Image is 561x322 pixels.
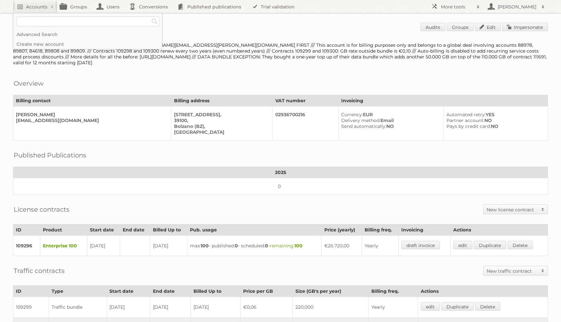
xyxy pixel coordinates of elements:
th: Billed Up to [191,286,240,297]
h2: New traffic contract [487,268,538,274]
div: [PERSON_NAME] [16,112,166,118]
span: Toggle [538,266,548,275]
div: NO [446,123,542,129]
div: [STREET_ADDRESS], [174,112,267,118]
td: Yearly [369,297,418,317]
a: Groups [447,23,474,31]
td: Traffic bundle [49,297,106,317]
div: NO [341,123,438,129]
td: max: - published: - scheduled: - [187,236,321,256]
a: draft invoice [401,241,440,249]
th: Start date [106,286,150,297]
th: Type [49,286,106,297]
div: Bolzano (BZ), [174,123,267,129]
div: [EMAIL_ADDRESS][DOMAIN_NAME] [16,118,166,123]
div: YES [446,112,542,118]
a: New license contract [483,205,548,214]
span: remaining: [270,243,303,249]
th: VAT number [273,95,339,106]
a: Advanced Search [13,30,162,39]
h2: [PERSON_NAME] [496,4,538,10]
div: NO [446,118,542,123]
a: edit [453,241,472,249]
td: [DATE] [150,236,187,256]
div: [GEOGRAPHIC_DATA] [174,129,267,135]
th: ID [13,224,40,236]
th: Price (yearly) [321,224,362,236]
h2: More tools [441,4,473,10]
a: Impersonate [502,23,548,31]
th: Actions [451,224,548,236]
h2: Overview [14,79,44,88]
input: Search [150,17,159,26]
th: Billing freq. [362,224,398,236]
h2: Traffic contracts [14,266,65,276]
a: Duplicate [441,302,474,311]
a: Create new account [13,39,162,49]
th: Price per GB [240,286,293,297]
th: Size (GB's per year) [293,286,369,297]
th: Pub. usage [187,224,321,236]
span: Send automatically: [341,123,386,129]
td: Yearly [362,236,398,256]
h2: New license contract [487,206,538,213]
td: 109296 [13,236,40,256]
td: 220,000 [293,297,369,317]
th: ID [13,286,49,297]
strong: 0 [265,243,268,249]
td: Enterprise 100 [40,236,87,256]
td: [DATE] [106,297,150,317]
h1: Account 89809: ALDI SRL [13,23,548,32]
a: Delete [475,302,500,311]
th: Start date [87,224,120,236]
th: Invoicing [339,95,548,106]
div: ALL INVOICES NEED TO BE SENT FOR APPROVAL TO [PERSON_NAME][EMAIL_ADDRESS][PERSON_NAME][DOMAIN_NAM... [13,42,548,66]
th: 2025 [13,167,548,178]
span: Partner account: [446,118,484,123]
a: New traffic contract [483,266,548,275]
th: Actions [418,286,548,297]
a: Duplicate [474,241,506,249]
td: [DATE] [191,297,240,317]
a: Edit [475,23,501,31]
strong: 100 [294,243,303,249]
a: edit [421,302,440,311]
th: Billed Up to [150,224,187,236]
a: Audits [420,23,445,31]
td: 0 [13,178,548,195]
td: [DATE] [150,297,191,317]
td: €0,06 [240,297,293,317]
strong: 100 [201,243,209,249]
th: Invoicing [399,224,451,236]
div: Email [341,118,438,123]
span: Currency: [341,112,363,118]
h2: Published Publications [14,150,86,160]
a: Delete [507,241,533,249]
span: Delivery method: [341,118,380,123]
th: End date [150,286,191,297]
th: Billing freq. [369,286,418,297]
th: Billing contact [13,95,171,106]
h2: License contracts [14,204,69,214]
td: 109299 [13,297,49,317]
strong: 0 [235,243,238,249]
th: Billing address [171,95,273,106]
td: 02936700216 [273,106,339,141]
h2: Accounts [26,4,47,10]
td: [DATE] [87,236,120,256]
span: Toggle [538,205,548,214]
div: EUR [341,112,438,118]
div: 39100, [174,118,267,123]
th: End date [120,224,150,236]
span: Automated retry: [446,112,486,118]
span: Pays by credit card: [446,123,491,129]
td: €26.720,00 [321,236,362,256]
th: Product [40,224,87,236]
